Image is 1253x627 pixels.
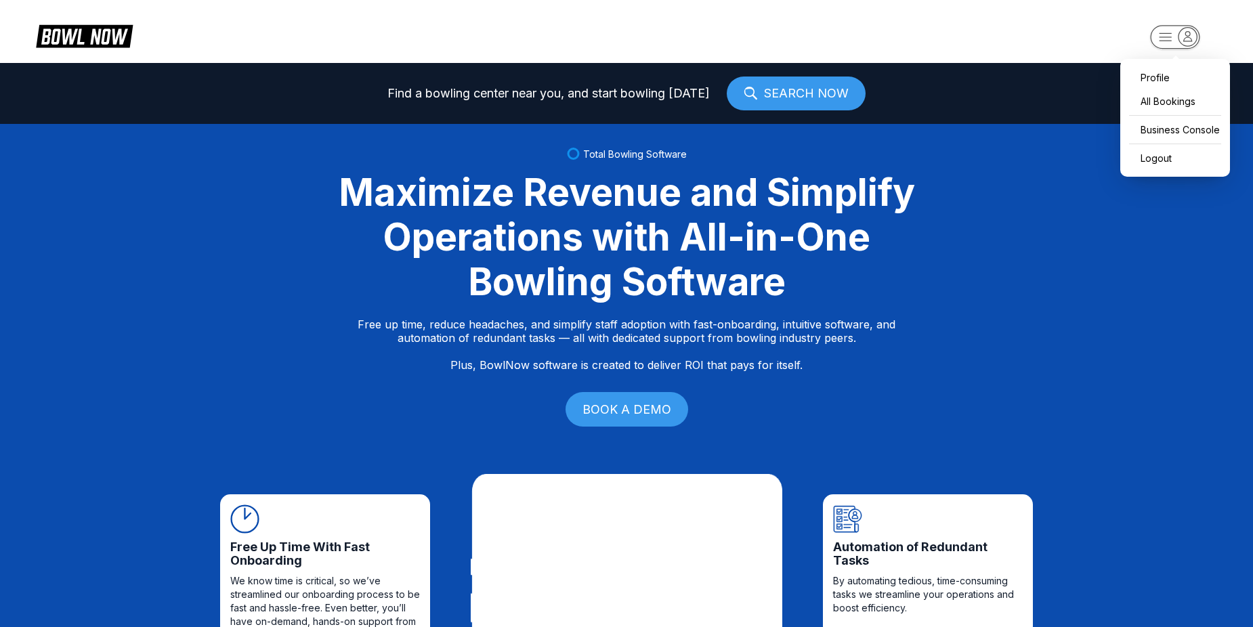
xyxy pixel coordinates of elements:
[1127,146,1175,170] button: Logout
[583,148,687,160] span: Total Bowling Software
[230,540,420,567] span: Free Up Time With Fast Onboarding
[358,318,895,372] p: Free up time, reduce headaches, and simplify staff adoption with fast-onboarding, intuitive softw...
[1127,66,1223,89] a: Profile
[387,87,710,100] span: Find a bowling center near you, and start bowling [DATE]
[833,540,1023,567] span: Automation of Redundant Tasks
[1127,118,1223,142] a: Business Console
[1127,89,1223,113] a: All Bookings
[566,392,688,427] a: BOOK A DEMO
[322,170,931,304] div: Maximize Revenue and Simplify Operations with All-in-One Bowling Software
[833,574,1023,615] span: By automating tedious, time-consuming tasks we streamline your operations and boost efficiency.
[727,77,866,110] a: SEARCH NOW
